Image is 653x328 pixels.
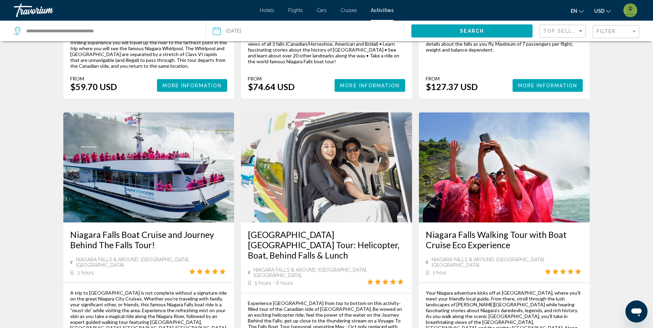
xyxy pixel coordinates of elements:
[248,81,295,92] div: $74.64 USD
[597,29,616,34] span: Filter
[213,21,404,41] button: Date: Sep 5, 2025
[371,8,393,13] a: Activities
[77,270,94,275] span: 3 hours
[543,28,583,34] span: Top Sellers
[460,29,484,34] span: Search
[594,6,611,16] button: Change currency
[621,3,639,18] button: User Menu
[70,76,117,81] div: From
[594,8,604,14] span: USD
[70,81,117,92] div: $59.70 USD
[76,257,190,268] span: Niagara Falls & Around, [GEOGRAPHIC_DATA], [GEOGRAPHIC_DATA]
[518,83,578,88] span: More Information
[625,300,647,322] iframe: Button to launch messaging window
[335,79,405,92] button: More Information
[162,83,222,88] span: More Information
[419,112,590,222] img: da.jpg
[623,3,637,17] img: 2Q==
[157,79,228,92] button: More Information
[432,257,545,268] span: Niagara Falls & Around, [GEOGRAPHIC_DATA], [GEOGRAPHIC_DATA]
[571,8,577,14] span: en
[248,76,295,81] div: From
[571,6,584,16] button: Change language
[340,8,357,13] a: Cruises
[317,8,327,13] a: Cars
[411,24,533,37] button: Search
[260,8,274,13] a: Hotels
[513,79,583,92] button: More Information
[593,25,639,39] button: Filter
[14,3,253,17] a: Travorium
[543,29,584,34] mat-select: Sort by
[340,83,400,88] span: More Information
[288,8,303,13] a: Flights
[255,280,293,286] span: 5 hours - 6 hours
[426,229,583,250] a: Niagara Falls Walking Tour with Boat Cruise Eco Experience
[254,267,367,278] span: Niagara Falls & Around, [GEOGRAPHIC_DATA], [GEOGRAPHIC_DATA]
[426,81,478,92] div: $127.37 USD
[241,112,412,222] img: c4.jpg
[63,112,234,222] img: 92.jpg
[248,229,405,260] a: [GEOGRAPHIC_DATA] [GEOGRAPHIC_DATA] Tour: Helicopter, Boat, Behind Falls & Lunch
[426,76,478,81] div: From
[70,229,228,250] a: Niagara Falls Boat Cruise and Journey Behind The Falls Tour!
[433,270,446,275] span: 1 hour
